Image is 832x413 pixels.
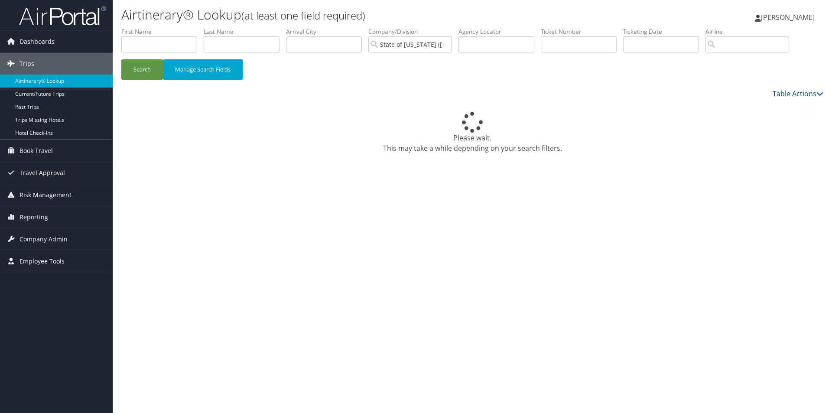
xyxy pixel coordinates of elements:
button: Search [121,59,163,80]
small: (at least one field required) [241,8,365,23]
label: Airline [705,27,796,36]
label: Last Name [204,27,286,36]
label: Ticketing Date [623,27,705,36]
span: Dashboards [19,31,55,52]
label: Ticket Number [541,27,623,36]
button: Manage Search Fields [163,59,243,80]
span: Reporting [19,206,48,228]
label: Company/Division [368,27,458,36]
span: Company Admin [19,228,68,250]
label: Agency Locator [458,27,541,36]
span: Employee Tools [19,250,65,272]
div: Please wait. This may take a while depending on your search filters. [121,112,823,153]
h1: Airtinerary® Lookup [121,6,589,24]
span: [PERSON_NAME] [761,13,815,22]
span: Book Travel [19,140,53,162]
img: airportal-logo.png [19,6,106,26]
a: [PERSON_NAME] [755,4,823,30]
label: First Name [121,27,204,36]
span: Travel Approval [19,162,65,184]
label: Arrival City [286,27,368,36]
a: Table Actions [773,89,823,98]
span: Risk Management [19,184,71,206]
span: Trips [19,53,34,75]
